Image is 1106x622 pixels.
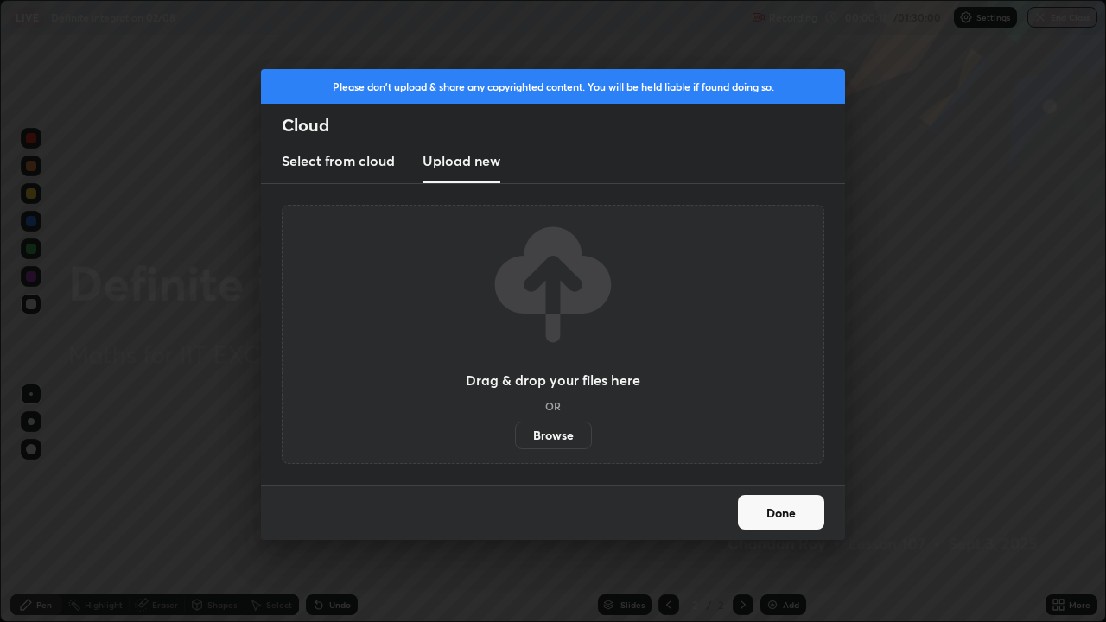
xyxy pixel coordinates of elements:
h3: Drag & drop your files here [466,373,640,387]
button: Done [738,495,824,530]
h3: Upload new [423,150,500,171]
h2: Cloud [282,114,845,136]
h3: Select from cloud [282,150,395,171]
div: Please don't upload & share any copyrighted content. You will be held liable if found doing so. [261,69,845,104]
h5: OR [545,401,561,411]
